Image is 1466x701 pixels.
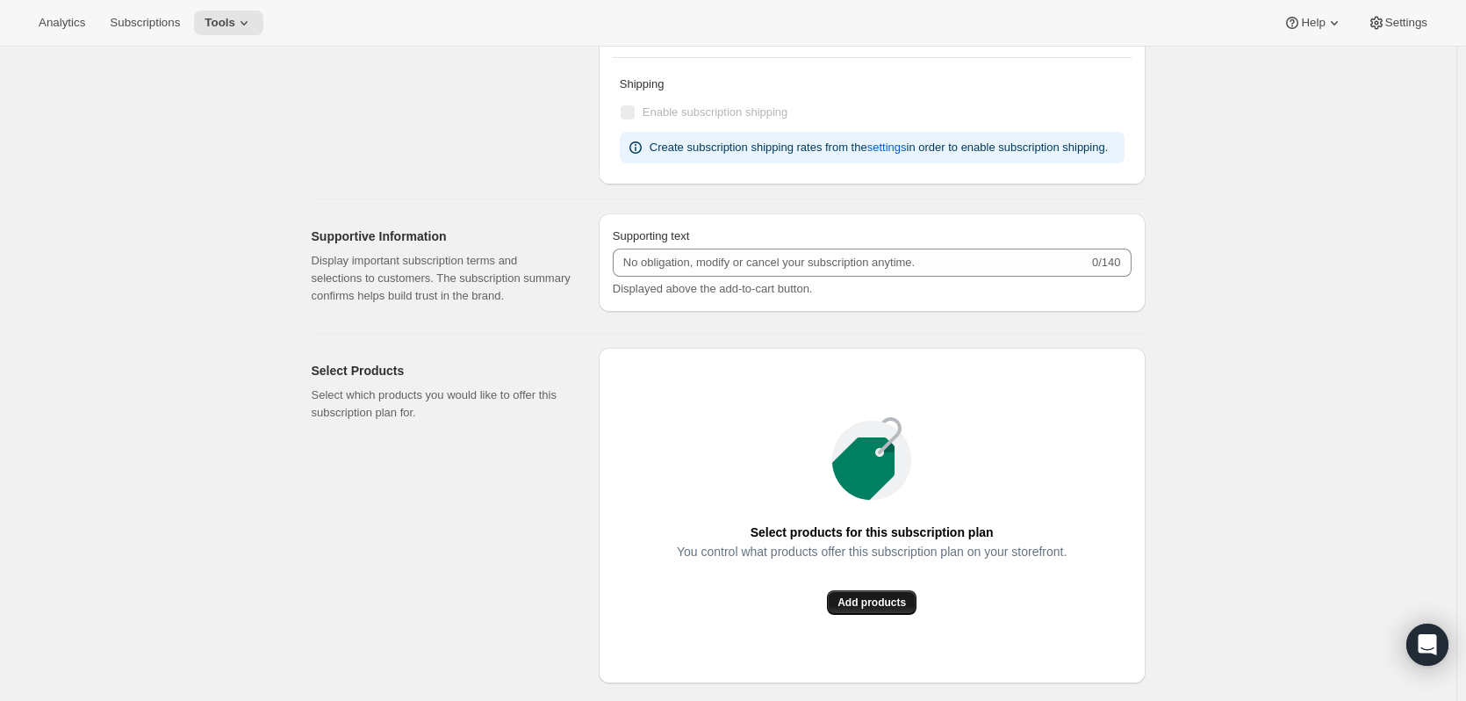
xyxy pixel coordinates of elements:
[110,16,180,30] span: Subscriptions
[620,76,1125,93] p: Shipping
[312,252,571,305] p: Display important subscription terms and selections to customers. The subscription summary confir...
[205,16,235,30] span: Tools
[613,229,689,242] span: Supporting text
[857,134,917,162] button: settings
[677,539,1067,564] span: You control what products offer this subscription plan on your storefront.
[751,520,994,545] span: Select products for this subscription plan
[312,228,571,245] h2: Supportive Information
[613,249,1089,277] input: No obligation, modify or cancel your subscription anytime.
[1385,16,1427,30] span: Settings
[39,16,85,30] span: Analytics
[837,596,906,610] span: Add products
[867,139,907,156] span: settings
[1301,16,1325,30] span: Help
[1273,11,1353,35] button: Help
[312,387,571,422] p: Select which products you would like to offer this subscription plan for.
[643,105,788,119] span: Enable subscription shipping
[827,590,916,615] button: Add products
[1357,11,1438,35] button: Settings
[650,141,1108,154] span: Create subscription shipping rates from the in order to enable subscription shipping.
[1406,624,1448,666] div: Open Intercom Messenger
[194,11,263,35] button: Tools
[613,282,813,295] span: Displayed above the add-to-cart button.
[99,11,190,35] button: Subscriptions
[28,11,96,35] button: Analytics
[312,362,571,379] h2: Select Products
